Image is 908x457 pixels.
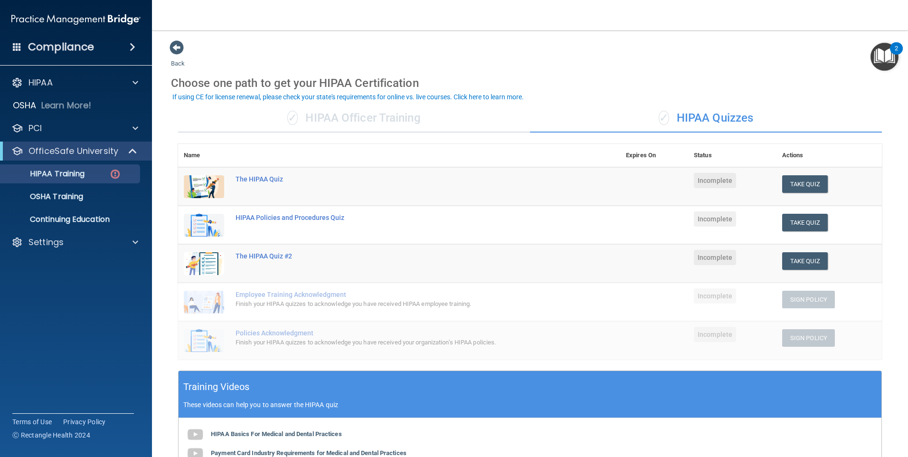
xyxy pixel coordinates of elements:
p: HIPAA Training [6,169,85,179]
p: OSHA Training [6,192,83,201]
div: Choose one path to get your HIPAA Certification [171,69,889,97]
div: The HIPAA Quiz [236,175,573,183]
img: danger-circle.6113f641.png [109,168,121,180]
div: HIPAA Policies and Procedures Quiz [236,214,573,221]
iframe: Drift Widget Chat Controller [744,390,897,428]
th: Name [178,144,230,167]
p: These videos can help you to answer the HIPAA quiz [183,401,877,409]
span: ✓ [659,111,669,125]
button: Open Resource Center, 2 new notifications [870,43,899,71]
button: Take Quiz [782,214,828,231]
h5: Training Videos [183,379,250,395]
div: If using CE for license renewal, please check your state's requirements for online vs. live cours... [172,94,524,100]
button: Sign Policy [782,329,835,347]
b: Payment Card Industry Requirements for Medical and Dental Practices [211,449,407,457]
a: Settings [11,237,138,248]
span: ✓ [287,111,298,125]
button: Take Quiz [782,175,828,193]
a: PCI [11,123,138,134]
span: Incomplete [694,250,736,265]
p: PCI [28,123,42,134]
th: Status [688,144,776,167]
img: gray_youtube_icon.38fcd6cc.png [186,425,205,444]
span: Incomplete [694,327,736,342]
a: Back [171,48,185,67]
div: HIPAA Officer Training [178,104,530,133]
button: If using CE for license renewal, please check your state's requirements for online vs. live cours... [171,92,525,102]
img: PMB logo [11,10,141,29]
th: Expires On [620,144,688,167]
p: Continuing Education [6,215,136,224]
button: Sign Policy [782,291,835,308]
p: HIPAA [28,77,53,88]
div: The HIPAA Quiz #2 [236,252,573,260]
p: OSHA [13,100,37,111]
div: Employee Training Acknowledgment [236,291,573,298]
p: OfficeSafe University [28,145,118,157]
div: Finish your HIPAA quizzes to acknowledge you have received HIPAA employee training. [236,298,573,310]
p: Settings [28,237,64,248]
p: Learn More! [41,100,92,111]
button: Take Quiz [782,252,828,270]
a: Privacy Policy [63,417,106,427]
span: Incomplete [694,173,736,188]
span: Incomplete [694,288,736,304]
b: HIPAA Basics For Medical and Dental Practices [211,430,342,438]
a: OfficeSafe University [11,145,138,157]
div: Policies Acknowledgment [236,329,573,337]
span: Ⓒ Rectangle Health 2024 [12,430,90,440]
div: HIPAA Quizzes [530,104,882,133]
th: Actions [776,144,882,167]
div: 2 [895,48,898,61]
span: Incomplete [694,211,736,227]
a: HIPAA [11,77,138,88]
h4: Compliance [28,40,94,54]
div: Finish your HIPAA quizzes to acknowledge you have received your organization’s HIPAA policies. [236,337,573,348]
a: Terms of Use [12,417,52,427]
